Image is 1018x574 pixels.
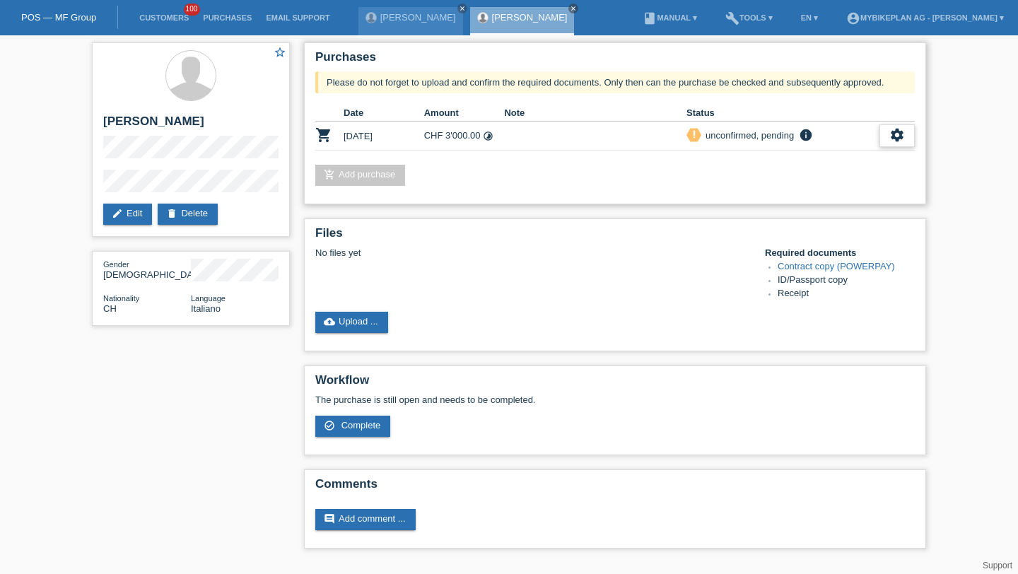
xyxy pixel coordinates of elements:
a: buildTools ▾ [718,13,780,22]
div: No files yet [315,247,747,258]
i: star_border [274,46,286,59]
th: Date [344,105,424,122]
i: close [570,5,577,12]
li: ID/Passport copy [778,274,915,288]
i: Instalments (36 instalments) [483,131,493,141]
i: edit [112,208,123,219]
a: [PERSON_NAME] [492,12,568,23]
i: priority_high [689,129,699,139]
a: Purchases [196,13,259,22]
a: Email Support [259,13,337,22]
span: Switzerland [103,303,117,314]
a: bookManual ▾ [636,13,704,22]
a: editEdit [103,204,152,225]
a: close [568,4,578,13]
div: Please do not forget to upload and confirm the required documents. Only then can the purchase be ... [315,71,915,93]
a: account_circleMybikeplan AG - [PERSON_NAME] ▾ [839,13,1011,22]
a: Support [983,561,1012,570]
h2: Files [315,226,915,247]
a: Contract copy (POWERPAY) [778,261,895,271]
h2: Workflow [315,373,915,394]
p: The purchase is still open and needs to be completed. [315,394,915,405]
th: Note [504,105,686,122]
h2: [PERSON_NAME] [103,115,279,136]
i: close [459,5,466,12]
i: add_shopping_cart [324,169,335,180]
i: account_circle [846,11,860,25]
h2: Purchases [315,50,915,71]
span: 100 [184,4,201,16]
h4: Required documents [765,247,915,258]
a: EN ▾ [794,13,825,22]
div: unconfirmed, pending [701,128,794,143]
td: CHF 3'000.00 [424,122,505,151]
h2: Comments [315,477,915,498]
a: close [457,4,467,13]
a: deleteDelete [158,204,218,225]
i: cloud_upload [324,316,335,327]
li: Receipt [778,288,915,301]
i: POSP00028707 [315,127,332,143]
i: check_circle_outline [324,420,335,431]
i: comment [324,513,335,525]
span: Gender [103,260,129,269]
a: POS — MF Group [21,12,96,23]
a: Customers [132,13,196,22]
div: [DEMOGRAPHIC_DATA] [103,259,191,280]
i: book [643,11,657,25]
i: info [797,128,814,142]
a: check_circle_outline Complete [315,416,390,437]
a: star_border [274,46,286,61]
a: add_shopping_cartAdd purchase [315,165,405,186]
i: settings [889,127,905,143]
i: build [725,11,739,25]
a: [PERSON_NAME] [380,12,456,23]
span: Nationality [103,294,139,303]
span: Language [191,294,226,303]
span: Complete [341,420,381,430]
th: Amount [424,105,505,122]
a: cloud_uploadUpload ... [315,312,388,333]
a: commentAdd comment ... [315,509,416,530]
span: Italiano [191,303,221,314]
i: delete [166,208,177,219]
th: Status [686,105,879,122]
td: [DATE] [344,122,424,151]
